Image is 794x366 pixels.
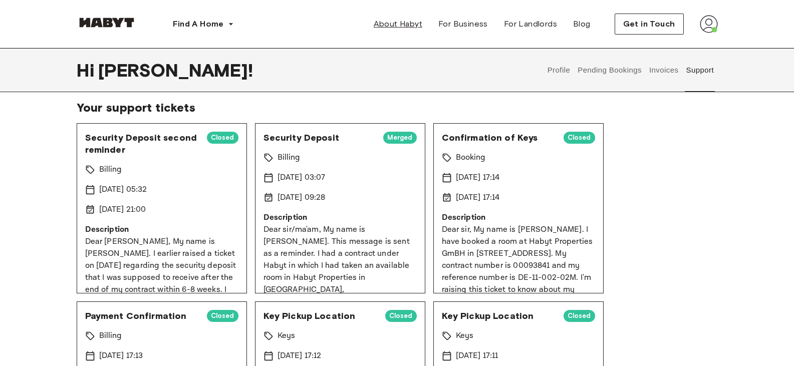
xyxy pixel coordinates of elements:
[442,310,556,322] span: Key Pickup Location
[85,132,199,156] span: Security Deposit second reminder
[456,192,500,204] p: [DATE] 17:14
[577,48,643,92] button: Pending Bookings
[546,48,572,92] button: Profile
[207,133,238,143] span: Closed
[85,310,199,322] span: Payment Confirmation
[99,184,147,196] p: [DATE] 05:32
[623,18,675,30] span: Get in Touch
[456,330,474,342] p: Keys
[98,60,253,81] span: [PERSON_NAME] !
[278,330,296,342] p: Keys
[77,18,137,28] img: Habyt
[383,133,417,143] span: Merged
[565,14,599,34] a: Blog
[263,212,417,224] p: Description
[564,311,595,321] span: Closed
[442,132,556,144] span: Confirmation of Keys
[456,172,500,184] p: [DATE] 17:14
[648,48,679,92] button: Invoices
[615,14,684,35] button: Get in Touch
[456,152,486,164] p: Booking
[366,14,430,34] a: About Habyt
[456,350,498,362] p: [DATE] 17:11
[504,18,557,30] span: For Landlords
[85,224,238,236] p: Description
[173,18,224,30] span: Find A Home
[278,350,322,362] p: [DATE] 17:12
[278,152,301,164] p: Billing
[573,18,591,30] span: Blog
[278,192,326,204] p: [DATE] 09:28
[207,311,238,321] span: Closed
[99,164,122,176] p: Billing
[99,204,146,216] p: [DATE] 21:00
[544,48,717,92] div: user profile tabs
[442,212,595,224] p: Description
[263,310,377,322] span: Key Pickup Location
[685,48,715,92] button: Support
[99,350,143,362] p: [DATE] 17:13
[77,60,98,81] span: Hi
[438,18,488,30] span: For Business
[77,100,718,115] span: Your support tickets
[564,133,595,143] span: Closed
[165,14,242,34] button: Find A Home
[263,132,375,144] span: Security Deposit
[385,311,417,321] span: Closed
[700,15,718,33] img: avatar
[496,14,565,34] a: For Landlords
[374,18,422,30] span: About Habyt
[430,14,496,34] a: For Business
[278,172,326,184] p: [DATE] 03:07
[99,330,122,342] p: Billing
